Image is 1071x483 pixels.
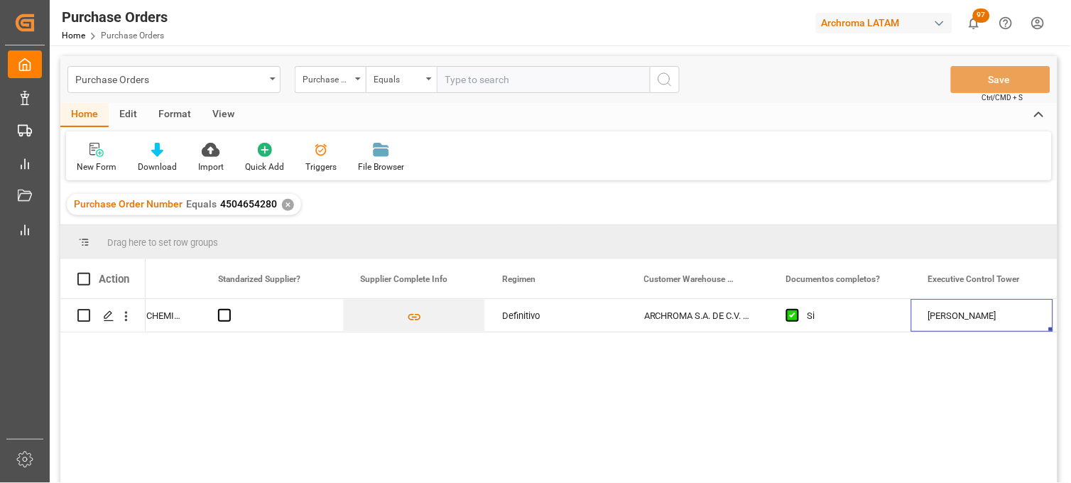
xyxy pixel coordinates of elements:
[958,7,990,39] button: show 97 new notifications
[245,161,284,173] div: Quick Add
[220,198,277,210] span: 4504654280
[644,274,739,284] span: Customer Warehouse Name
[60,299,146,332] div: Press SPACE to select this row.
[67,66,281,93] button: open menu
[786,274,881,284] span: Documentos completos?
[107,237,218,248] span: Drag here to set row groups
[109,103,148,127] div: Edit
[303,70,351,86] div: Purchase Order Number
[627,299,769,332] div: ARCHROMA S.A. DE C.V. ([PERSON_NAME])
[437,66,650,93] input: Type to search
[202,103,245,127] div: View
[360,274,447,284] span: Supplier Complete Info
[502,274,535,284] span: Regimen
[982,92,1023,103] span: Ctrl/CMD + S
[198,161,224,173] div: Import
[138,161,177,173] div: Download
[990,7,1022,39] button: Help Center
[60,103,109,127] div: Home
[62,31,85,40] a: Home
[282,199,294,211] div: ✕
[366,66,437,93] button: open menu
[650,66,680,93] button: search button
[808,300,894,332] div: Si
[928,274,1020,284] span: Executive Control Tower
[951,66,1050,93] button: Save
[816,13,952,33] div: Archroma LATAM
[374,70,422,86] div: Equals
[75,70,265,87] div: Purchase Orders
[358,161,404,173] div: File Browser
[218,274,300,284] span: Standarized Supplier?
[502,300,610,332] div: Definitivo
[62,6,168,28] div: Purchase Orders
[973,9,990,23] span: 97
[77,161,116,173] div: New Form
[148,103,202,127] div: Format
[816,9,958,36] button: Archroma LATAM
[305,161,337,173] div: Triggers
[295,66,366,93] button: open menu
[928,300,1036,332] div: [PERSON_NAME]
[74,198,183,210] span: Purchase Order Number
[99,273,129,286] div: Action
[186,198,217,210] span: Equals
